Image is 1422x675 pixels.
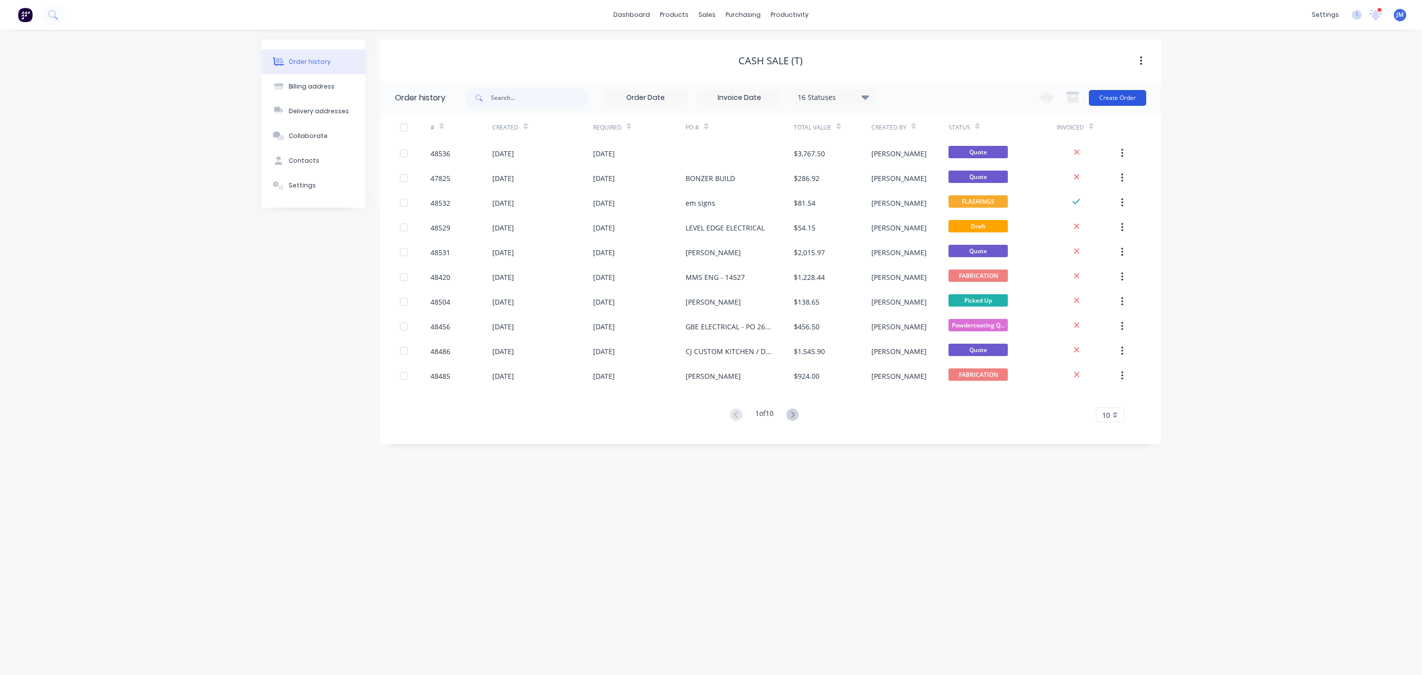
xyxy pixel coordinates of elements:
div: purchasing [721,7,766,22]
span: Picked Up [948,294,1008,307]
span: Quote [948,245,1008,257]
div: [DATE] [492,346,514,357]
div: [DATE] [492,247,514,258]
span: 10 [1102,410,1110,420]
div: [DATE] [593,272,615,282]
div: Collaborate [289,132,328,140]
div: 48531 [431,247,450,258]
div: BONZER BUILD [686,173,735,183]
div: PO # [686,123,699,132]
div: Status [948,123,970,132]
div: settings [1307,7,1344,22]
span: Quote [948,344,1008,356]
button: Order history [261,49,365,74]
div: Order history [289,57,331,66]
span: FABRICATION [948,270,1008,282]
div: [PERSON_NAME] [686,247,741,258]
div: [DATE] [492,173,514,183]
div: [DATE] [492,371,514,381]
div: [PERSON_NAME] [871,198,927,208]
div: LEVEL EDGE ELECTRICAL [686,223,765,233]
div: Created [492,123,518,132]
div: [PERSON_NAME] [871,148,927,159]
div: $81.54 [794,198,816,208]
a: dashboard [608,7,655,22]
div: Total Value [794,114,871,141]
div: Invoiced [1057,123,1084,132]
div: [PERSON_NAME] [871,297,927,307]
button: Delivery addresses [261,99,365,124]
div: 48532 [431,198,450,208]
div: sales [693,7,721,22]
div: [DATE] [593,247,615,258]
button: Collaborate [261,124,365,148]
input: Search... [491,88,589,108]
div: Created [492,114,593,141]
div: 48486 [431,346,450,357]
div: [PERSON_NAME] [871,173,927,183]
div: Required [593,114,686,141]
div: [DATE] [593,148,615,159]
div: CASH SALE (T) [738,55,803,67]
div: Created By [871,114,948,141]
div: [PERSON_NAME] [871,346,927,357]
div: $2,015.97 [794,247,825,258]
div: [DATE] [492,297,514,307]
div: [DATE] [492,321,514,332]
div: $3,767.50 [794,148,825,159]
input: Invoice Date [698,90,781,105]
div: [PERSON_NAME] [871,223,927,233]
div: $924.00 [794,371,819,381]
span: FABRICATION [948,368,1008,381]
div: [DATE] [593,297,615,307]
div: Order history [395,92,445,104]
div: CJ CUSTOM KITCHEN / DASH - GP [GEOGRAPHIC_DATA] [686,346,774,357]
div: Required [593,123,622,132]
div: $456.50 [794,321,819,332]
div: [DATE] [593,173,615,183]
span: FLASHINGS [948,195,1008,208]
div: PO # [686,114,794,141]
div: Status [948,114,1057,141]
div: [DATE] [593,321,615,332]
div: $1,545.90 [794,346,825,357]
div: [DATE] [593,371,615,381]
span: Draft [948,220,1008,232]
div: Created By [871,123,906,132]
div: [PERSON_NAME] [871,371,927,381]
div: [PERSON_NAME] [686,371,741,381]
div: 48420 [431,272,450,282]
div: $286.92 [794,173,819,183]
div: $1,228.44 [794,272,825,282]
button: Settings [261,173,365,198]
span: JM [1396,10,1404,19]
div: [DATE] [593,346,615,357]
div: [DATE] [593,223,615,233]
div: [DATE] [492,198,514,208]
div: 48456 [431,321,450,332]
div: Invoiced [1057,114,1119,141]
span: Powdercoating Q... [948,319,1008,331]
button: Contacts [261,148,365,173]
button: Billing address [261,74,365,99]
div: 47825 [431,173,450,183]
div: GBE ELECTRICAL - PO 260821 [686,321,774,332]
div: em signs [686,198,715,208]
div: products [655,7,693,22]
div: [DATE] [492,272,514,282]
div: Settings [289,181,316,190]
div: 48529 [431,223,450,233]
div: 48485 [431,371,450,381]
div: $138.65 [794,297,819,307]
div: Contacts [289,156,319,165]
div: MMS ENG - 14527 [686,272,745,282]
div: 48536 [431,148,450,159]
div: # [431,123,434,132]
span: Quote [948,146,1008,158]
div: # [431,114,492,141]
div: [DATE] [492,223,514,233]
div: [PERSON_NAME] [871,247,927,258]
div: [PERSON_NAME] [871,272,927,282]
div: Total Value [794,123,831,132]
div: Delivery addresses [289,107,349,116]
